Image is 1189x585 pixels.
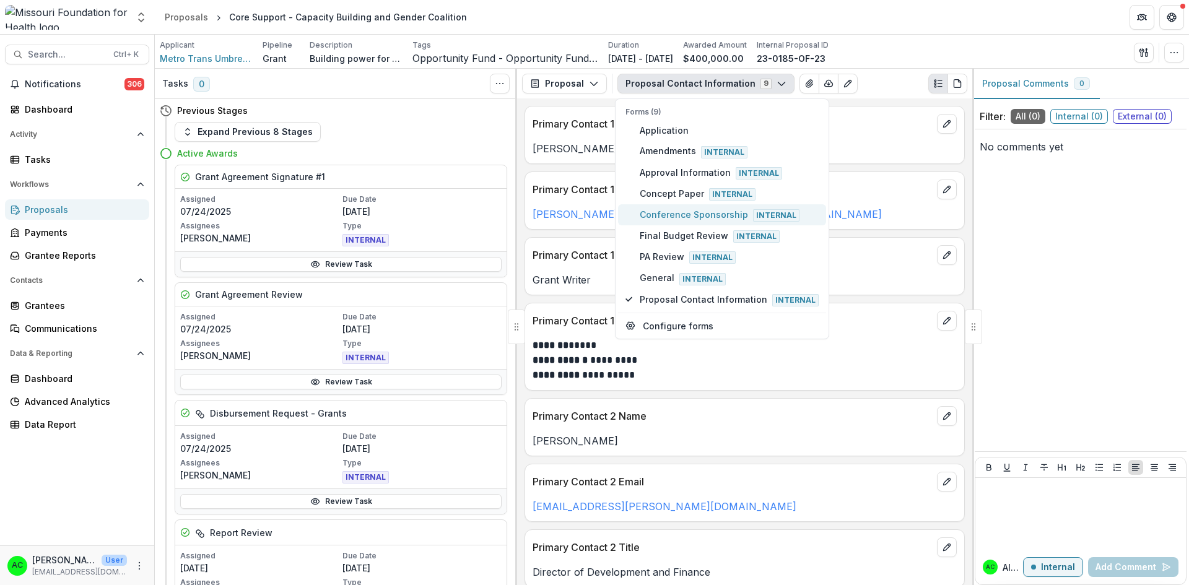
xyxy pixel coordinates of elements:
[1130,5,1154,30] button: Partners
[180,311,340,323] p: Assigned
[342,442,502,455] p: [DATE]
[533,272,957,287] p: Grant Writer
[342,352,389,364] span: INTERNAL
[533,409,932,423] p: Primary Contact 2 Name
[193,77,210,92] span: 0
[177,104,248,117] h4: Previous Stages
[640,271,819,285] span: General
[640,229,819,243] span: Final Budget Review
[1092,460,1107,475] button: Bullet List
[25,372,139,385] div: Dashboard
[1159,5,1184,30] button: Get Help
[180,220,340,232] p: Assignees
[683,52,744,65] p: $400,000.00
[342,550,502,561] p: Due Date
[180,442,340,455] p: 07/24/2025
[25,153,139,166] div: Tasks
[25,249,139,262] div: Grantee Reports
[5,199,149,220] a: Proposals
[342,220,502,232] p: Type
[229,11,467,24] div: Core Support - Capacity Building and Gender Coalition
[342,471,389,483] span: INTERNAL
[5,368,149,389] a: Dashboard
[160,8,472,26] nav: breadcrumb
[10,180,132,189] span: Workflows
[180,469,340,482] p: [PERSON_NAME]
[5,5,128,30] img: Missouri Foundation for Health logo
[1037,460,1052,475] button: Strike
[180,431,340,442] p: Assigned
[25,79,124,90] span: Notifications
[937,537,957,557] button: edit
[180,457,340,469] p: Assignees
[32,553,97,566] p: [PERSON_NAME]
[640,187,819,201] span: Concept Paper
[533,116,932,131] p: Primary Contact 1 Name
[342,311,502,323] p: Due Date
[709,188,756,201] span: Internal
[180,205,340,218] p: 07/24/2025
[522,74,607,93] button: Proposal
[342,431,502,442] p: Due Date
[342,194,502,205] p: Due Date
[533,474,932,489] p: Primary Contact 2 Email
[1000,460,1014,475] button: Underline
[947,74,967,93] button: PDF view
[32,566,127,578] p: [EMAIL_ADDRESS][DOMAIN_NAME]
[937,311,957,331] button: edit
[980,109,1006,124] p: Filter:
[1050,109,1108,124] span: Internal ( 0 )
[683,40,747,51] p: Awarded Amount
[1055,460,1069,475] button: Heading 1
[180,194,340,205] p: Assigned
[210,407,347,420] h5: Disbursement Request - Grants
[180,561,340,574] p: [DATE]
[608,52,673,65] p: [DATE] - [DATE]
[1011,109,1045,124] span: All ( 0 )
[1113,109,1172,124] span: External ( 0 )
[617,74,795,93] button: Proposal Contact Information9
[25,103,139,116] div: Dashboard
[1003,561,1023,574] p: Alyssa C
[1147,460,1162,475] button: Align Center
[701,146,747,158] span: Internal
[490,74,510,93] button: Toggle View Cancelled Tasks
[5,271,149,290] button: Open Contacts
[533,565,957,579] p: Director of Development and Finance
[263,40,292,51] p: Pipeline
[640,166,819,180] span: Approval Information
[937,180,957,199] button: edit
[1073,460,1088,475] button: Heading 2
[177,147,238,160] h4: Active Awards
[757,52,825,65] p: 23-0185-OF-23
[733,230,780,243] span: Internal
[5,45,149,64] button: Search...
[25,395,139,408] div: Advanced Analytics
[980,139,1182,154] p: No comments yet
[5,74,149,94] button: Notifications306
[640,208,819,222] span: Conference Sponsorship
[5,99,149,119] a: Dashboard
[982,460,996,475] button: Bold
[132,558,147,573] button: More
[5,344,149,363] button: Open Data & Reporting
[25,226,139,239] div: Payments
[160,40,194,51] p: Applicant
[342,323,502,336] p: [DATE]
[1018,460,1033,475] button: Italicize
[342,205,502,218] p: [DATE]
[640,124,819,137] span: Application
[937,472,957,492] button: edit
[180,550,340,561] p: Assigned
[310,40,352,51] p: Description
[25,203,139,216] div: Proposals
[753,209,799,222] span: Internal
[412,40,431,51] p: Tags
[640,250,819,264] span: PA Review
[102,555,127,566] p: User
[5,222,149,243] a: Payments
[640,144,819,158] span: Amendments
[210,526,272,539] h5: Report Review
[5,245,149,266] a: Grantee Reports
[342,457,502,469] p: Type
